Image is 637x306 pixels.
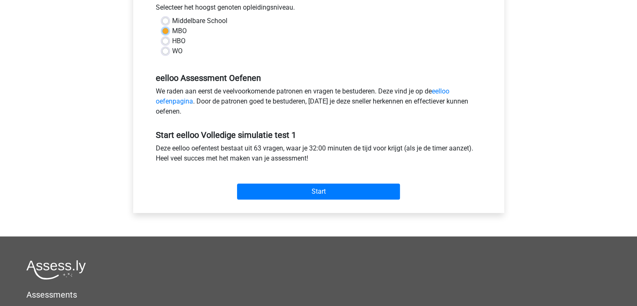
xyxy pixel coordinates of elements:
label: HBO [172,36,186,46]
h5: eelloo Assessment Oefenen [156,73,482,83]
label: Middelbare School [172,16,227,26]
label: WO [172,46,183,56]
div: Deze eelloo oefentest bestaat uit 63 vragen, waar je 32:00 minuten de tijd voor krijgt (als je de... [150,143,488,167]
div: Selecteer het hoogst genoten opleidingsniveau. [150,3,488,16]
input: Start [237,184,400,200]
label: MBO [172,26,187,36]
img: Assessly logo [26,260,86,280]
div: We raden aan eerst de veelvoorkomende patronen en vragen te bestuderen. Deze vind je op de . Door... [150,86,488,120]
h5: Start eelloo Volledige simulatie test 1 [156,130,482,140]
h5: Assessments [26,290,611,300]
